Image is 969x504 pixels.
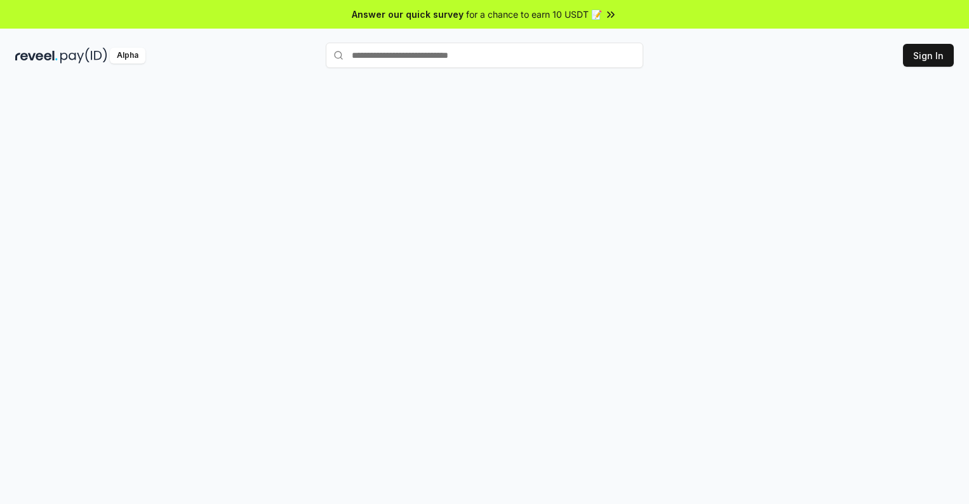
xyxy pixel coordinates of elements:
[903,44,954,67] button: Sign In
[352,8,464,21] span: Answer our quick survey
[15,48,58,64] img: reveel_dark
[466,8,602,21] span: for a chance to earn 10 USDT 📝
[110,48,145,64] div: Alpha
[60,48,107,64] img: pay_id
